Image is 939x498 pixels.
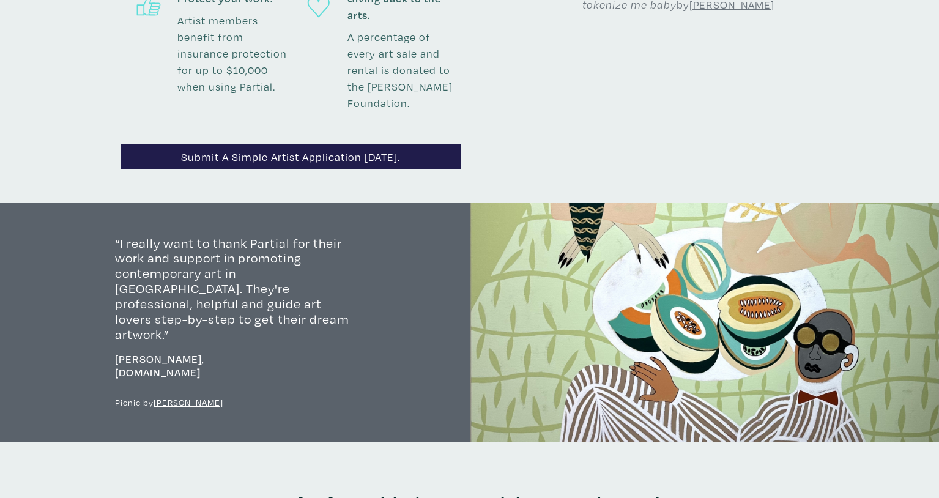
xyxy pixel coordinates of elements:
[154,396,223,408] a: [PERSON_NAME]
[115,352,355,379] h6: [PERSON_NAME],
[115,396,355,409] p: Picnic by
[121,144,461,169] a: Submit a simple artist application [DATE].
[115,366,201,379] a: [DOMAIN_NAME]
[115,236,355,342] small: “I really want to thank Partial for their work and support in promoting contemporary art in [GEOG...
